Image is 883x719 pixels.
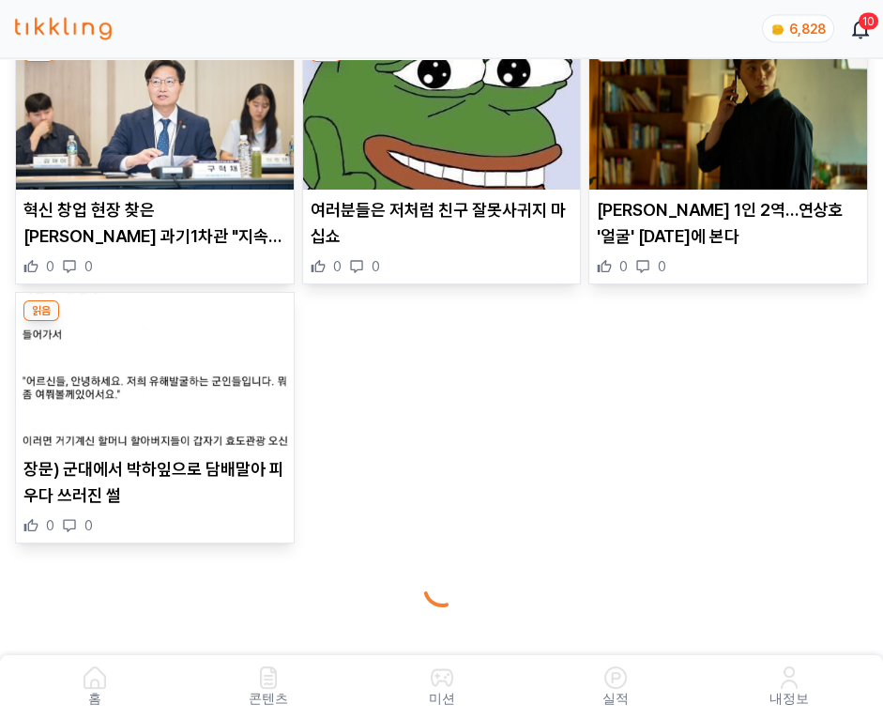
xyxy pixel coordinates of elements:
[762,15,830,43] a: coin 6,828
[23,197,286,250] p: 혁신 창업 현장 찾은 [PERSON_NAME] 과기1차관 "지속가능 R&D 생태계 구축"
[619,257,628,276] span: 0
[16,293,294,449] img: 장문) 군대에서 박하잎으로 담배말아 피우다 쓰러진 썰
[604,666,627,689] img: 실적
[15,18,112,40] img: 티끌링
[23,456,286,509] p: 장문) 군대에서 박하잎으로 담배말아 피우다 쓰러진 썰
[597,197,860,250] p: [PERSON_NAME] 1인 2역…연상호 '얼굴' [DATE]에 본다
[658,257,666,276] span: 0
[84,257,93,276] span: 0
[528,663,702,711] a: 실적
[602,689,629,708] p: 실적
[303,34,581,190] img: 여러분들은 저처럼 친구 잘못사귀지 마십쇼
[88,689,101,708] p: 홈
[181,663,355,711] a: 콘텐츠
[15,33,295,284] div: 3P 혁신 창업 현장 찾은 구혁채 과기1차관 "지속가능 R&D 생태계 구축" 혁신 창업 현장 찾은 [PERSON_NAME] 과기1차관 "지속가능 R&D 생태계 구축" 0 0
[778,666,800,689] img: 내정보
[249,689,288,708] p: 콘텐츠
[859,13,878,30] div: 10
[46,516,54,535] span: 0
[431,666,453,689] img: 미션
[770,23,785,38] img: coin
[588,33,868,284] div: 3P 박정민 1인 2역…연상호 '얼굴' 9월11일에 본다 [PERSON_NAME] 1인 2역…연상호 '얼굴' [DATE]에 본다 0 0
[84,516,93,535] span: 0
[372,257,380,276] span: 0
[702,663,875,711] a: 내정보
[8,663,181,711] a: 홈
[355,663,528,711] button: 미션
[257,666,280,689] img: 콘텐츠
[23,300,59,321] div: 읽음
[46,257,54,276] span: 0
[853,18,868,40] a: 10
[789,22,826,37] span: 6,828
[16,34,294,190] img: 혁신 창업 현장 찾은 구혁채 과기1차관 "지속가능 R&D 생태계 구축"
[429,689,455,708] p: 미션
[311,197,573,250] p: 여러분들은 저처럼 친구 잘못사귀지 마십쇼
[15,292,295,543] div: 읽음 장문) 군대에서 박하잎으로 담배말아 피우다 쓰러진 썰 장문) 군대에서 박하잎으로 담배말아 피우다 쓰러진 썰 0 0
[769,689,809,708] p: 내정보
[333,257,342,276] span: 0
[302,33,582,284] div: 3P 여러분들은 저처럼 친구 잘못사귀지 마십쇼 여러분들은 저처럼 친구 잘못사귀지 마십쇼 0 0
[589,34,867,190] img: 박정민 1인 2역…연상호 '얼굴' 9월11일에 본다
[84,666,106,689] img: 홈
